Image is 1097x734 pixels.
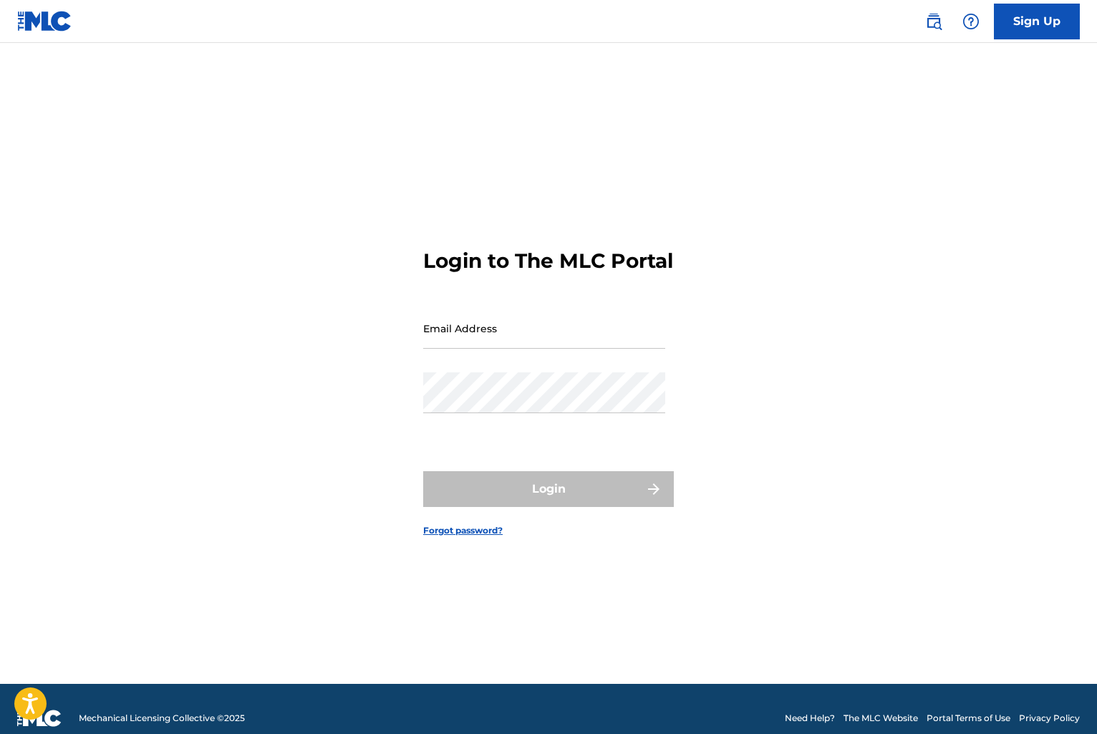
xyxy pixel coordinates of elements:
img: help [962,13,980,30]
a: The MLC Website [844,712,918,725]
a: Privacy Policy [1019,712,1080,725]
div: Help [957,7,985,36]
a: Sign Up [994,4,1080,39]
a: Public Search [919,7,948,36]
a: Forgot password? [423,524,503,537]
img: logo [17,710,62,727]
span: Mechanical Licensing Collective © 2025 [79,712,245,725]
h3: Login to The MLC Portal [423,248,673,274]
img: search [925,13,942,30]
a: Portal Terms of Use [927,712,1010,725]
a: Need Help? [785,712,835,725]
img: MLC Logo [17,11,72,32]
